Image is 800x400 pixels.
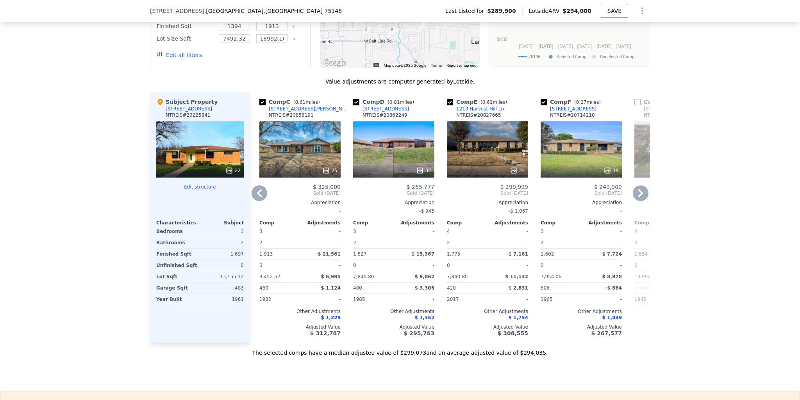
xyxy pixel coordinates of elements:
text: [DATE] [597,44,612,49]
span: 3 [259,229,262,234]
span: $289,900 [487,7,516,15]
div: 508 Boxwood Dr [388,26,396,39]
span: -$ 945 [419,208,434,214]
span: 460 [259,285,268,291]
div: NTREIS # 20827665 [456,112,501,118]
text: Unselected Comp [600,54,634,59]
div: 2 [447,237,486,248]
span: 3 [541,229,544,234]
div: 13,155.12 [202,271,244,282]
span: -$ 1,067 [509,208,528,214]
span: 7,840.80 [353,274,374,279]
span: $ 308,555 [498,330,528,336]
div: The selected comps have a median adjusted value of $299,073 and an average adjusted value of $294... [150,343,650,357]
span: 506 [541,285,550,291]
text: [DATE] [519,44,534,49]
div: 2 [259,237,298,248]
div: 1961 [202,294,244,305]
text: 75146 [529,54,540,59]
div: [STREET_ADDRESS] [166,106,212,112]
div: [STREET_ADDRESS][PERSON_NAME] [644,106,725,112]
div: Finished Sqft [156,249,198,260]
div: NTREIS # 20714210 [550,112,595,118]
div: [STREET_ADDRESS] [362,106,409,112]
span: $294,000 [562,8,591,14]
a: Terms [431,63,442,68]
div: Appreciation [634,199,716,206]
div: 1982 [259,294,298,305]
div: Finished Sqft [157,21,214,32]
div: 1985 [353,294,392,305]
div: 22 [225,167,241,174]
span: -$ 864 [605,285,622,291]
span: $ 1,754 [509,315,528,320]
button: Edit structure [156,184,244,190]
button: Show Options [634,3,650,19]
div: - [395,226,434,237]
div: NTREIS # 20862249 [362,112,407,118]
div: - [302,226,341,237]
div: 483 [202,283,244,293]
span: ( miles) [477,100,510,105]
span: $ 15,367 [411,251,434,257]
div: Adjustments [300,220,341,226]
div: Value adjustments are computer generated by Lotside . [150,78,650,85]
text: [DATE] [539,44,554,49]
div: - [583,237,622,248]
div: 1213 Harvest Hill Ln [456,106,504,112]
div: - [541,206,622,217]
span: 0.61 [482,100,493,105]
span: 4 [634,229,637,234]
span: $ 9,862 [415,274,434,279]
div: Other Adjustments [353,308,434,315]
div: 0 [202,260,244,271]
div: Comp F [541,98,604,106]
div: Subject [200,220,244,226]
button: Clear [292,25,295,28]
span: 4 [447,229,450,234]
span: $ 11,132 [505,274,528,279]
span: 0 [634,263,637,268]
span: -$ 21,561 [316,251,341,257]
div: Subject Property [156,98,218,106]
div: - [489,260,528,271]
span: 1,554 [634,251,648,257]
div: Characteristics [156,220,200,226]
span: 7,954.06 [541,274,561,279]
span: $ 312,787 [310,330,341,336]
div: - [395,237,434,248]
span: 3 [353,229,356,234]
span: 0.61 [295,100,305,105]
span: $ 7,724 [602,251,622,257]
span: $ 6,995 [321,274,341,279]
div: Appreciation [541,199,622,206]
div: - [583,294,622,305]
div: Unfinished Sqft [156,260,198,271]
div: Year Built [156,294,198,305]
div: 24 [510,167,525,174]
span: $ 267,577 [591,330,622,336]
div: 507 Inspiration Dr [362,25,370,39]
div: - [395,294,434,305]
button: Clear [292,37,295,41]
div: - [583,226,622,237]
div: Other Adjustments [541,308,622,315]
span: Last Listed for [445,7,487,15]
button: Edit all filters [157,51,202,59]
div: Other Adjustments [634,308,716,315]
div: Bedrooms [156,226,198,237]
div: [STREET_ADDRESS] [550,106,596,112]
span: $ 265,777 [407,184,434,190]
a: Open this area in Google Maps (opens a new window) [322,58,348,68]
div: Other Adjustments [259,308,341,315]
div: NTREIS # 20225841 [166,112,211,118]
div: 25 [322,167,337,174]
div: 3 [202,226,244,237]
div: - [302,260,341,271]
text: Selected Comp [557,54,586,59]
span: -$ 7,161 [507,251,528,257]
div: Other Adjustments [447,308,528,315]
a: [STREET_ADDRESS] [353,106,409,112]
span: 0.27 [576,100,587,105]
span: [STREET_ADDRESS] [150,7,204,15]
